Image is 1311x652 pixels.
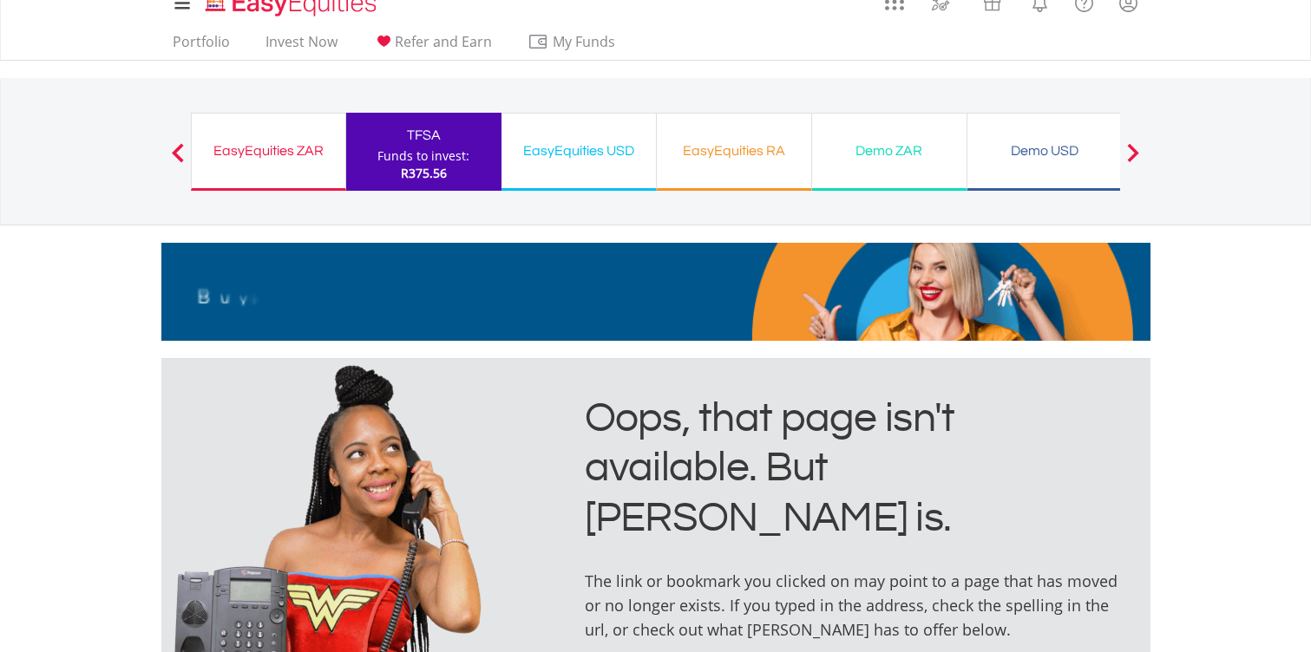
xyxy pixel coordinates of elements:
div: EasyEquities RA [667,139,801,163]
div: Demo USD [978,139,1111,163]
p: The link or bookmark you clicked on may point to a page that has moved or no longer exists. If yo... [585,569,1131,642]
img: EasyMortage Promotion Banner [161,243,1150,341]
a: Portfolio [166,33,237,60]
div: Demo ZAR [823,139,956,163]
span: Refer and Earn [395,32,492,51]
div: TFSA [357,123,491,147]
span: Oops, that page isn't available. But [PERSON_NAME] is. [585,397,955,540]
div: Funds to invest: [377,147,469,165]
div: EasyEquities USD [512,139,646,163]
a: Invest Now [259,33,344,60]
button: Previous [161,152,195,169]
span: R375.56 [401,165,447,181]
div: EasyEquities ZAR [202,139,335,163]
button: Next [1116,152,1150,169]
a: Refer and Earn [366,33,499,60]
span: My Funds [528,30,641,53]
